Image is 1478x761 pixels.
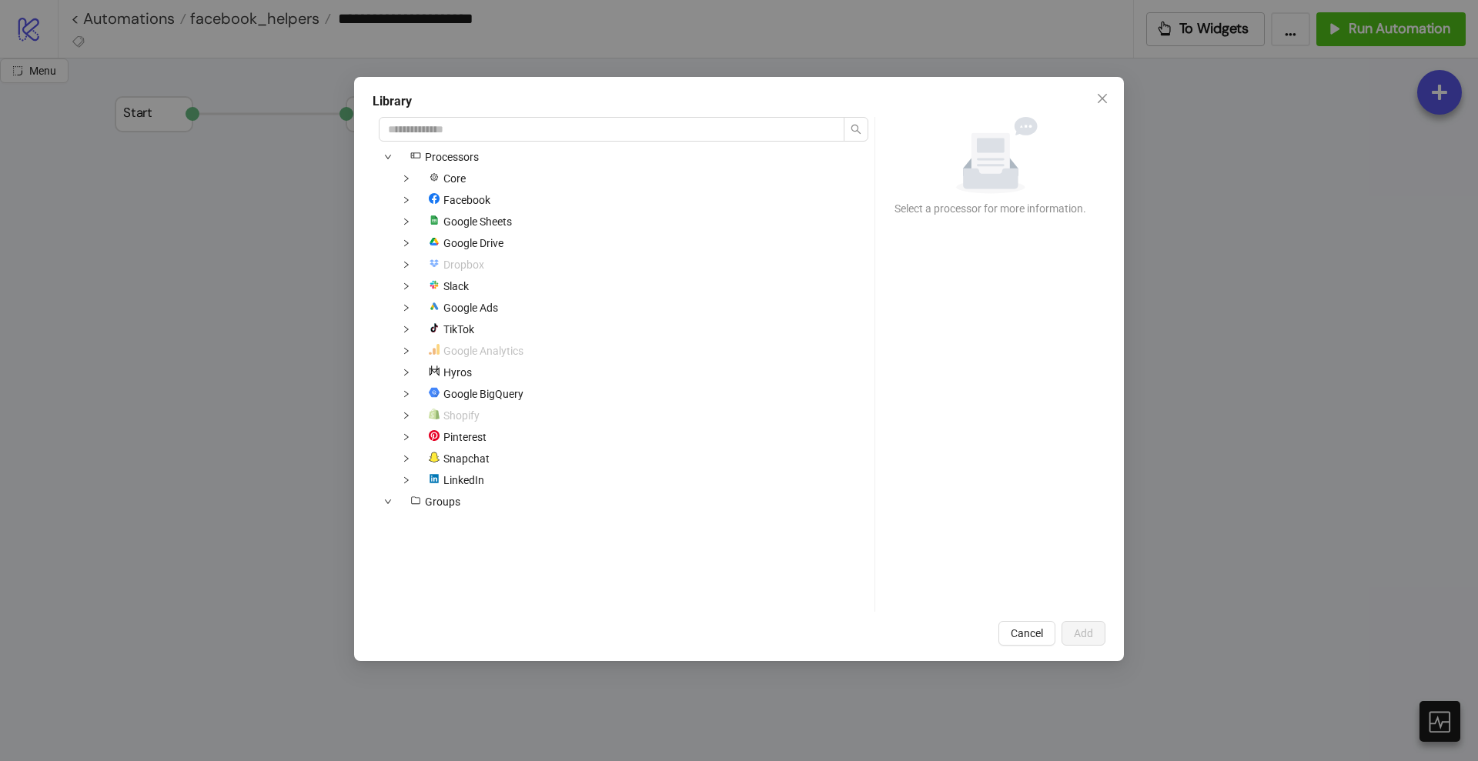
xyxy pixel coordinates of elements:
[419,320,480,339] span: TikTok
[443,215,512,228] span: Google Sheets
[400,148,485,166] span: Processors
[1011,627,1043,639] span: Cancel
[443,194,490,206] span: Facebook
[403,455,410,462] span: down
[419,449,496,468] span: Snapchat
[384,498,392,506] span: down
[419,471,490,489] span: LinkedIn
[1090,86,1115,111] button: Close
[419,385,530,403] span: Google BigQuery
[403,218,410,225] span: down
[373,92,1105,111] div: Library
[998,621,1055,646] button: Cancel
[419,363,478,382] span: Hyros
[400,492,466,511] span: Groups
[443,345,523,357] span: Google Analytics
[403,175,410,182] span: down
[443,237,503,249] span: Google Drive
[419,191,497,209] span: Facebook
[403,196,410,204] span: down
[403,412,410,419] span: down
[1096,92,1108,105] span: close
[443,302,498,314] span: Google Ads
[403,369,410,376] span: down
[443,409,480,422] span: Shopify
[443,172,466,185] span: Core
[443,474,484,486] span: LinkedIn
[419,255,490,274] span: Dropbox
[419,212,518,231] span: Google Sheets
[403,261,410,269] span: down
[384,153,392,161] span: down
[443,452,490,465] span: Snapchat
[851,124,861,135] span: search
[443,388,523,400] span: Google BigQuery
[403,390,410,398] span: down
[403,239,410,247] span: down
[419,234,510,252] span: Google Drive
[443,259,484,271] span: Dropbox
[888,200,1093,217] div: Select a processor for more information.
[1062,621,1105,646] button: Add
[419,299,504,317] span: Google Ads
[403,325,410,333] span: down
[419,342,530,360] span: Google Analytics
[443,323,474,335] span: TikTok
[419,277,475,295] span: Slack
[403,433,410,441] span: down
[403,347,410,355] span: down
[419,406,486,425] span: Shopify
[419,428,493,446] span: Pinterest
[403,476,410,484] span: down
[419,169,472,188] span: Core
[403,282,410,290] span: down
[425,496,460,508] span: Groups
[443,431,487,443] span: Pinterest
[443,280,469,292] span: Slack
[443,366,472,379] span: Hyros
[403,304,410,312] span: down
[425,151,479,163] span: Processors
